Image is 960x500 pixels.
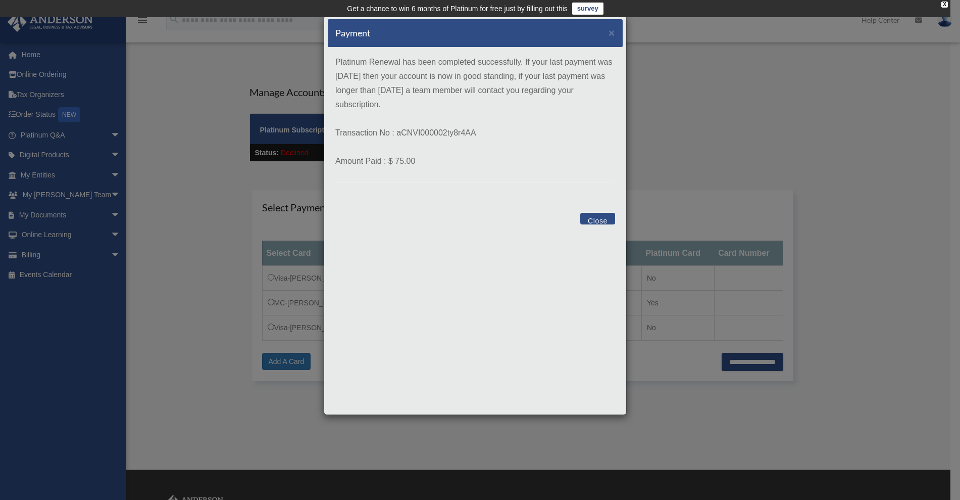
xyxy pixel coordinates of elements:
[347,3,568,15] div: Get a chance to win 6 months of Platinum for free just by filling out this
[609,27,615,38] span: ×
[335,55,615,112] p: Platinum Renewal has been completed successfully. If your last payment was [DATE] then your accou...
[572,3,603,15] a: survey
[580,213,615,224] button: Close
[941,2,948,8] div: close
[609,27,615,38] button: Close
[335,126,615,140] p: Transaction No : aCNVI000002ty8r4AA
[335,27,371,39] h5: Payment
[335,154,615,168] p: Amount Paid : $ 75.00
